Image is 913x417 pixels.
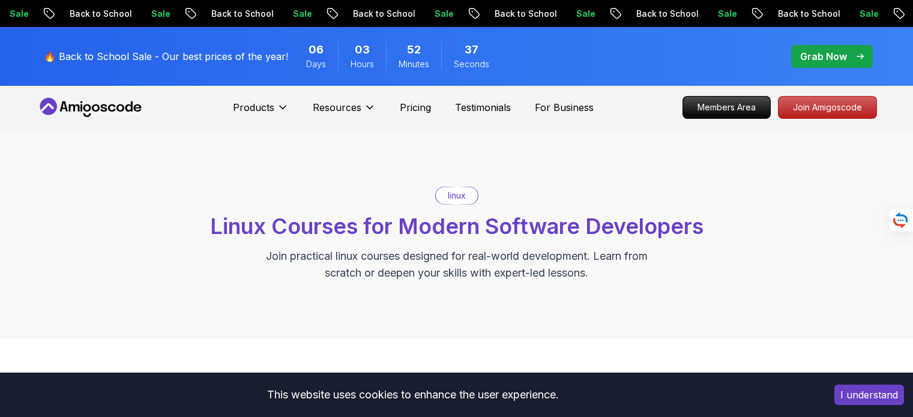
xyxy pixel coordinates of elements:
span: 52 Minutes [407,41,421,58]
a: Pricing [400,100,431,115]
span: Linux Courses for Modern Software Developers [210,213,704,239]
p: Products [233,100,274,115]
p: Sale [702,8,741,20]
button: Accept cookies [834,385,904,405]
p: Back to School [479,8,561,20]
span: Minutes [399,58,429,70]
a: Members Area [682,96,771,119]
a: Join Amigoscode [778,96,877,119]
p: Grab Now [800,49,847,64]
p: Sale [136,8,174,20]
p: linux [448,190,466,202]
a: For Business [535,100,594,115]
p: Sale [561,8,599,20]
p: Sale [419,8,457,20]
span: Days [306,58,326,70]
p: 🔥 Back to School Sale - Our best prices of the year! [44,49,288,64]
button: Resources [313,100,376,124]
button: Products [233,100,289,124]
p: Members Area [683,97,770,118]
a: Testimonials [455,100,511,115]
span: 37 Seconds [465,41,478,58]
p: Resources [313,100,361,115]
p: Sale [844,8,882,20]
p: Back to School [54,8,136,20]
p: Join Amigoscode [779,97,876,118]
p: Back to School [762,8,844,20]
span: 3 Hours [355,41,370,58]
p: Join practical linux courses designed for real-world development. Learn from scratch or deepen yo... [255,248,658,281]
p: Back to School [621,8,702,20]
p: Sale [277,8,316,20]
span: 6 Days [309,41,324,58]
span: Hours [351,58,374,70]
p: Back to School [196,8,277,20]
span: Seconds [454,58,489,70]
div: This website uses cookies to enhance the user experience. [9,382,816,408]
p: Back to School [337,8,419,20]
